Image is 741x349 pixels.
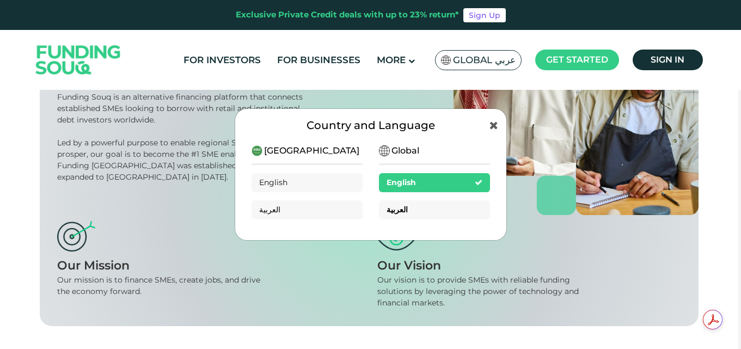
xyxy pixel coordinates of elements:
span: English [259,177,287,187]
a: For Investors [181,51,264,69]
a: Sign Up [463,8,506,22]
span: English [387,177,416,187]
span: Global [391,144,419,157]
span: [GEOGRAPHIC_DATA] [264,144,359,157]
span: العربية [259,205,280,215]
span: Get started [546,54,608,65]
img: SA Flag [252,145,262,156]
div: Country and Language [252,117,490,133]
img: SA Flag [379,145,390,156]
a: Sign in [633,50,703,70]
span: العربية [387,205,408,215]
img: SA Flag [441,56,451,65]
a: For Businesses [274,51,363,69]
span: Global عربي [453,54,516,66]
span: More [377,54,406,65]
img: Logo [25,33,132,88]
span: Sign in [651,54,684,65]
div: Exclusive Private Credit deals with up to 23% return* [236,9,459,21]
